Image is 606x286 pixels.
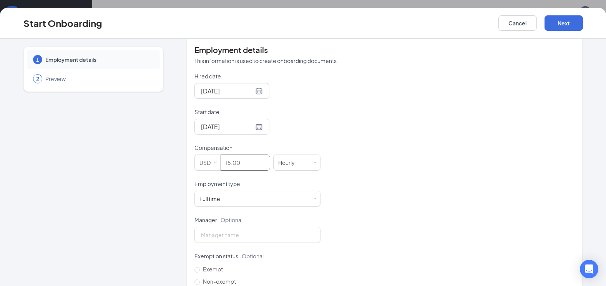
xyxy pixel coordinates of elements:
p: This information is used to create onboarding documents. [194,57,574,65]
input: Aug 26, 2025 [201,122,254,131]
div: [object Object] [199,195,226,203]
span: Exempt [200,266,226,273]
p: Compensation [194,144,320,151]
span: Preview [45,75,152,83]
p: Start date [194,108,320,116]
span: Employment details [45,56,152,63]
span: Non-exempt [200,278,239,285]
div: USD [199,155,216,170]
input: Jul 27, 2025 [201,86,254,96]
p: Employment type [194,180,320,188]
button: Next [545,15,583,31]
input: Manager name [194,227,320,243]
span: 1 [36,56,39,63]
div: Full time [199,195,220,203]
p: Manager [194,216,320,224]
span: 2 [36,75,39,83]
h3: Start Onboarding [23,17,102,30]
span: - Optional [238,253,264,259]
div: Hourly [278,155,300,170]
input: Amount [221,155,270,170]
p: Exemption status [194,252,320,260]
button: Cancel [498,15,537,31]
h4: Employment details [194,45,574,55]
p: Hired date [194,72,320,80]
span: - Optional [217,216,242,223]
div: Open Intercom Messenger [580,260,598,278]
